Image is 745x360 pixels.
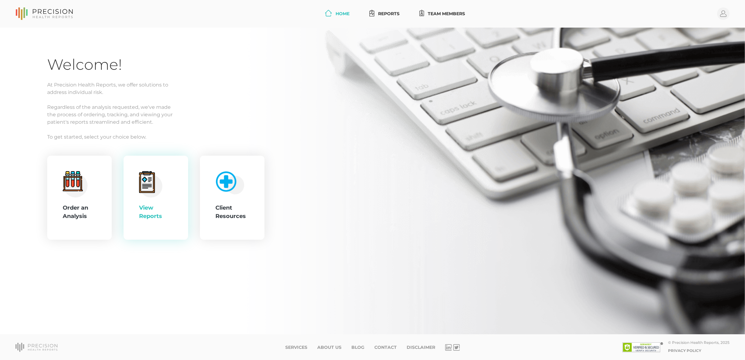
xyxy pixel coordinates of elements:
a: About Us [317,345,341,350]
a: Services [285,345,307,350]
a: Privacy Policy [668,348,701,353]
p: Regardless of the analysis requested, we've made the process of ordering, tracking, and viewing y... [47,104,698,126]
h1: Welcome! [47,56,698,74]
div: View Reports [139,204,173,220]
p: To get started, select your choice below. [47,133,698,141]
img: SSL site seal - click to verify [622,342,663,352]
div: Client Resources [215,204,249,220]
img: client-resource.c5a3b187.png [213,168,245,195]
a: Disclaimer [407,345,435,350]
a: Reports [367,8,402,20]
a: Home [323,8,352,20]
div: © Precision Health Reports, 2025 [668,340,729,345]
a: Contact [374,345,397,350]
p: At Precision Health Reports, we offer solutions to address individual risk. [47,81,698,96]
a: Blog [351,345,364,350]
div: Order an Analysis [63,204,96,220]
a: Team Members [417,8,468,20]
